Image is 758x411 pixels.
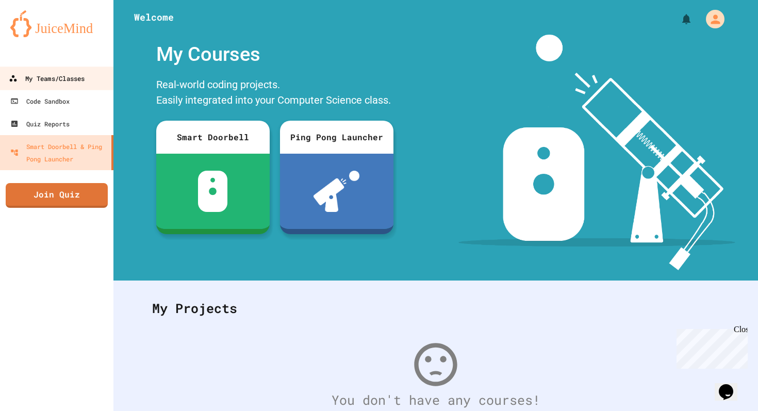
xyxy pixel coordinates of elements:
[10,140,107,165] div: Smart Doorbell & Ping Pong Launcher
[10,118,70,130] div: Quiz Reports
[672,325,748,369] iframe: chat widget
[6,183,108,208] a: Join Quiz
[458,35,735,270] img: banner-image-my-projects.png
[661,10,695,28] div: My Notifications
[142,288,730,328] div: My Projects
[151,74,399,113] div: Real-world coding projects. Easily integrated into your Computer Science class.
[142,390,730,410] div: You don't have any courses!
[695,7,727,31] div: My Account
[10,10,103,37] img: logo-orange.svg
[4,4,71,65] div: Chat with us now!Close
[715,370,748,401] iframe: chat widget
[280,121,393,154] div: Ping Pong Launcher
[9,72,85,85] div: My Teams/Classes
[10,95,70,107] div: Code Sandbox
[198,171,227,212] img: sdb-white.svg
[314,171,359,212] img: ppl-with-ball.png
[151,35,399,74] div: My Courses
[156,121,270,154] div: Smart Doorbell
